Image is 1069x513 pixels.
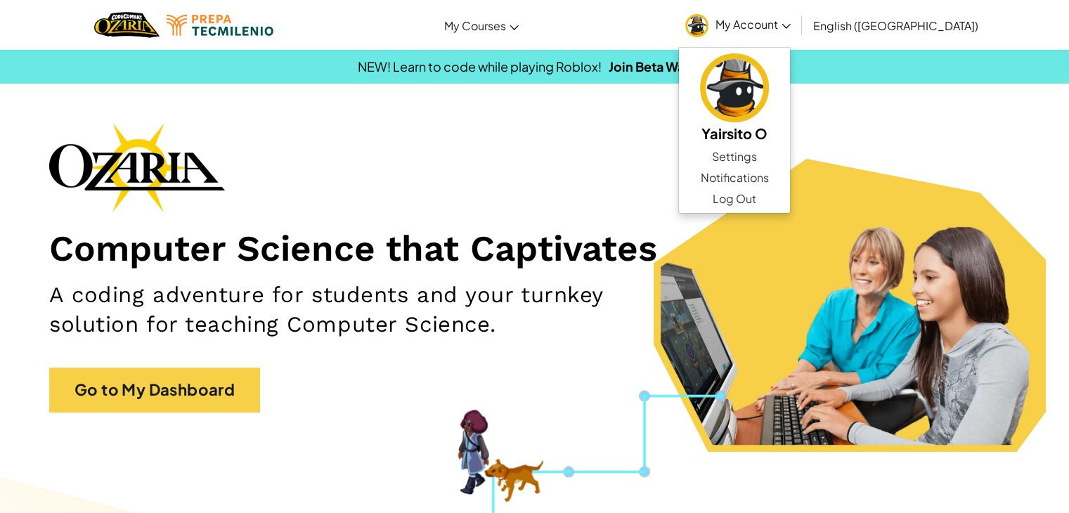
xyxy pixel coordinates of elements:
span: NEW! Learn to code while playing Roblox! [358,58,602,74]
img: Tecmilenio logo [167,15,273,36]
h5: Yairsito O [693,122,776,144]
span: My Account [715,17,791,32]
h1: Computer Science that Captivates [49,226,1020,270]
a: Log Out [679,188,790,209]
a: Join Beta Waitlist [609,58,711,74]
h2: A coding adventure for students and your turnkey solution for teaching Computer Science. [49,280,699,340]
a: My Account [678,3,798,47]
span: Notifications [701,169,769,186]
a: English ([GEOGRAPHIC_DATA]) [806,6,985,44]
img: avatar [700,53,769,122]
img: Ozaria branding logo [49,122,225,212]
img: avatar [685,14,708,37]
a: Yairsito O [679,51,790,146]
img: Home [94,11,160,39]
a: Ozaria by CodeCombat logo [94,11,160,39]
a: Go to My Dashboard [49,368,260,412]
span: My Courses [444,18,506,33]
span: English ([GEOGRAPHIC_DATA]) [813,18,978,33]
a: Settings [679,146,790,167]
a: Notifications [679,167,790,188]
a: My Courses [437,6,526,44]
